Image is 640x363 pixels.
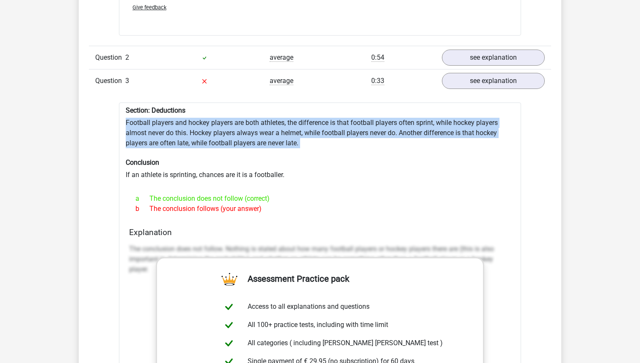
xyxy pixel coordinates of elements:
div: The conclusion does not follow (correct) [129,194,511,204]
h6: Conclusion [126,158,514,166]
span: 0:54 [371,53,384,62]
span: a [135,194,149,204]
span: 3 [125,77,129,85]
a: see explanation [442,73,545,89]
span: 2 [125,53,129,61]
span: Give feedback [132,4,166,11]
h4: Explanation [129,227,511,237]
span: 0:33 [371,77,384,85]
span: Question [95,53,125,63]
span: average [270,53,293,62]
div: The conclusion follows (your answer) [129,204,511,214]
span: average [270,77,293,85]
a: see explanation [442,50,545,66]
span: Question [95,76,125,86]
p: The conclusion does not follow. Nothing is stated about how many football players or hockey playe... [129,244,511,274]
h6: Section: Deductions [126,106,514,114]
span: b [135,204,149,214]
